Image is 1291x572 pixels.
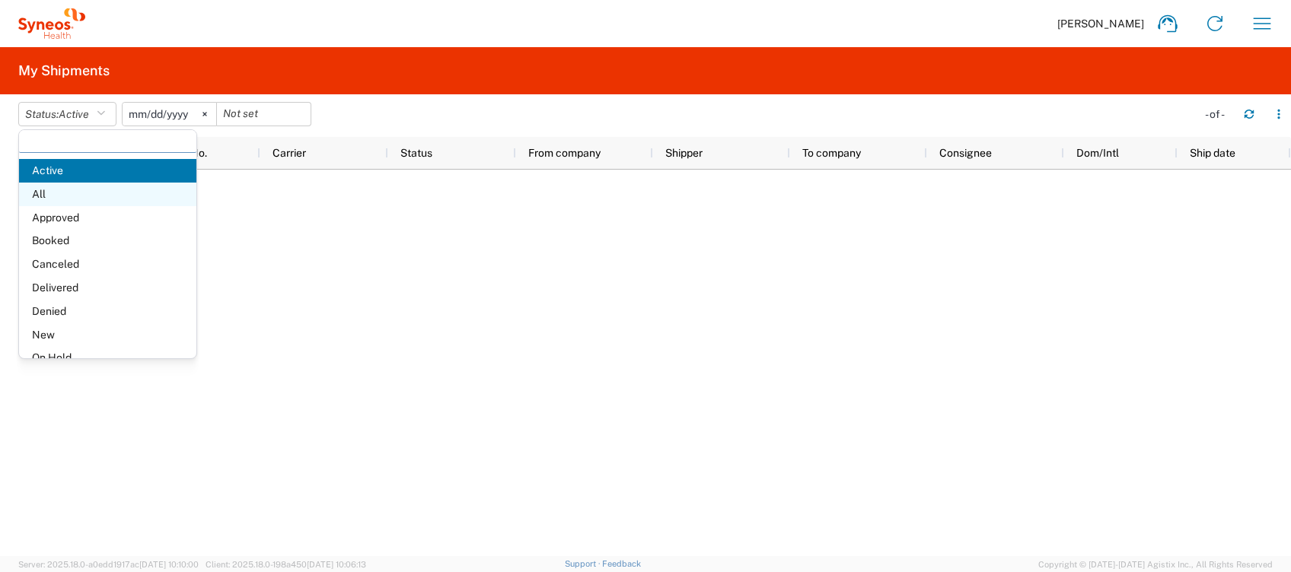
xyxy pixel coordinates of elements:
div: - of - [1205,107,1232,121]
span: To company [802,147,861,159]
a: Feedback [602,559,641,568]
span: Carrier [273,147,306,159]
span: Approved [19,206,196,230]
span: On Hold [19,346,196,370]
span: All [19,183,196,206]
span: Ship date [1190,147,1235,159]
span: Active [59,108,89,120]
span: Copyright © [DATE]-[DATE] Agistix Inc., All Rights Reserved [1038,558,1273,571]
span: From company [528,147,601,159]
span: Delivered [19,276,196,300]
span: [DATE] 10:10:00 [139,560,199,569]
span: Consignee [939,147,992,159]
span: Shipper [665,147,703,159]
span: Denied [19,300,196,323]
span: Active [19,159,196,183]
input: Not set [217,103,311,126]
span: Status [400,147,432,159]
span: New [19,323,196,347]
span: Client: 2025.18.0-198a450 [206,560,366,569]
span: [PERSON_NAME] [1057,17,1144,30]
button: Status:Active [18,102,116,126]
span: Server: 2025.18.0-a0edd1917ac [18,560,199,569]
span: Booked [19,229,196,253]
span: Canceled [19,253,196,276]
span: [DATE] 10:06:13 [307,560,366,569]
input: Not set [123,103,216,126]
span: Dom/Intl [1076,147,1119,159]
h2: My Shipments [18,62,110,80]
a: Support [565,559,603,568]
